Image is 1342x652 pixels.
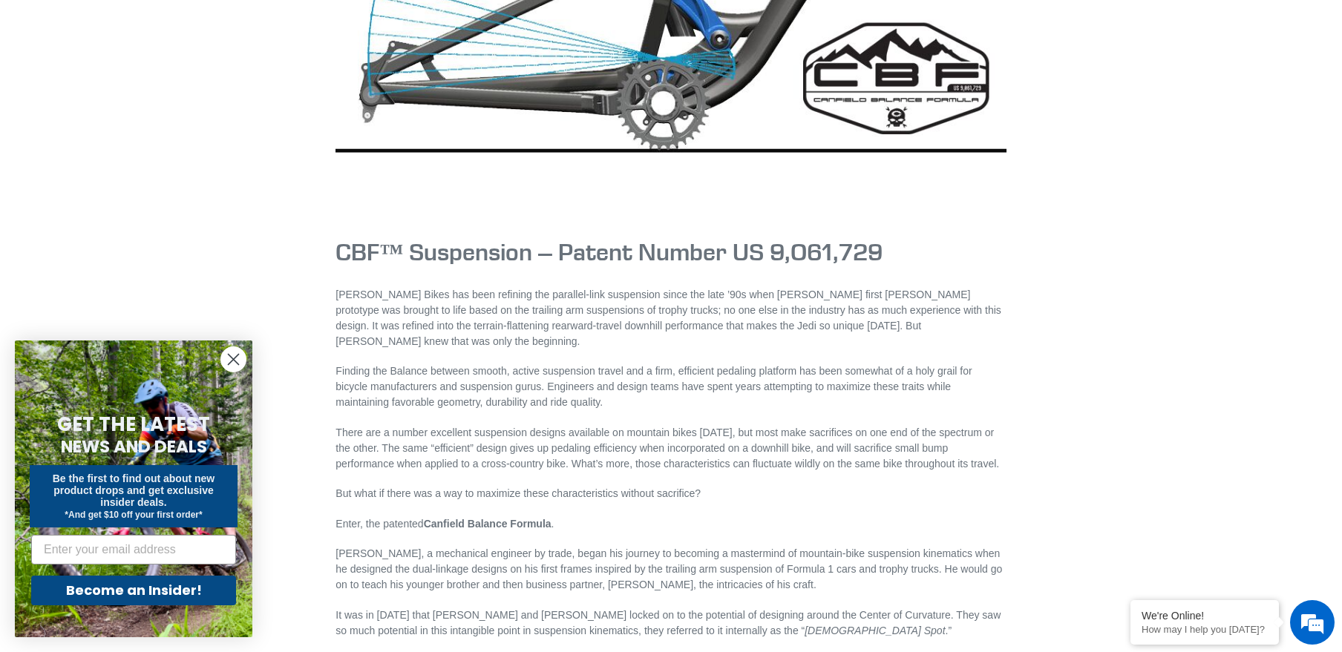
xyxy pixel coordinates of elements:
[335,546,1006,593] p: [PERSON_NAME], a mechanical engineer by trade, began his journey to becoming a mastermind of moun...
[61,435,207,458] span: NEWS AND DEALS
[220,346,246,372] button: Close dialog
[335,607,1006,639] p: It was in [DATE] that [PERSON_NAME] and [PERSON_NAME] locked on to the potential of designing aro...
[31,576,236,605] button: Become an Insider!
[1142,624,1268,635] p: How may I help you today?
[53,472,215,508] span: Be the first to find out about new product drops and get exclusive insider deals.
[57,411,210,438] span: GET THE LATEST
[335,238,1006,266] h1: CBF™ Suspension – Patent Number US 9,O61,729
[1142,610,1268,622] div: We're Online!
[335,486,1006,501] p: But what if there was a way to maximize these characteristics without sacrifice?
[424,518,551,530] strong: Canfield Balance Formula
[335,425,1006,472] p: There are a number excellent suspension designs available on mountain bikes [DATE], but most make...
[31,535,236,564] input: Enter your email address
[335,363,1006,410] p: Finding the Balance between smooth, active suspension travel and a firm, efficient pedaling platf...
[335,287,1006,349] p: [PERSON_NAME] Bikes has been refining the parallel-link suspension since the late ’90s when [PERS...
[65,510,202,520] span: *And get $10 off your first order*
[805,625,945,636] em: [DEMOGRAPHIC_DATA] Spot
[335,516,1006,532] p: Enter, the patented .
